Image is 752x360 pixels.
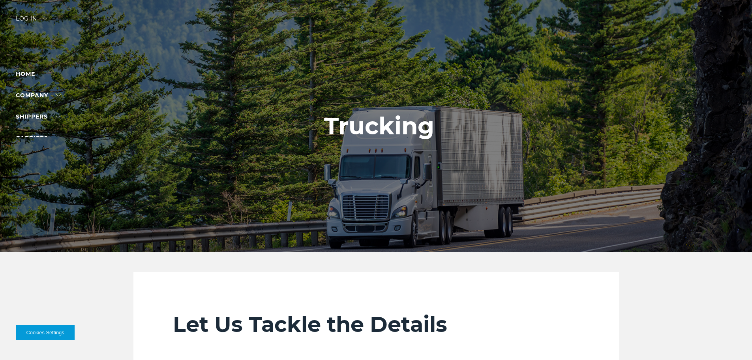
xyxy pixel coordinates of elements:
a: Carriers [16,134,61,141]
img: arrow [43,17,47,20]
h2: Let Us Tackle the Details [173,311,579,337]
div: Log in [16,16,47,27]
h1: Trucking [324,113,434,139]
img: kbx logo [347,16,406,51]
button: Cookies Settings [16,325,75,340]
a: Home [16,70,35,77]
a: SHIPPERS [16,113,60,120]
a: Company [16,92,61,99]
